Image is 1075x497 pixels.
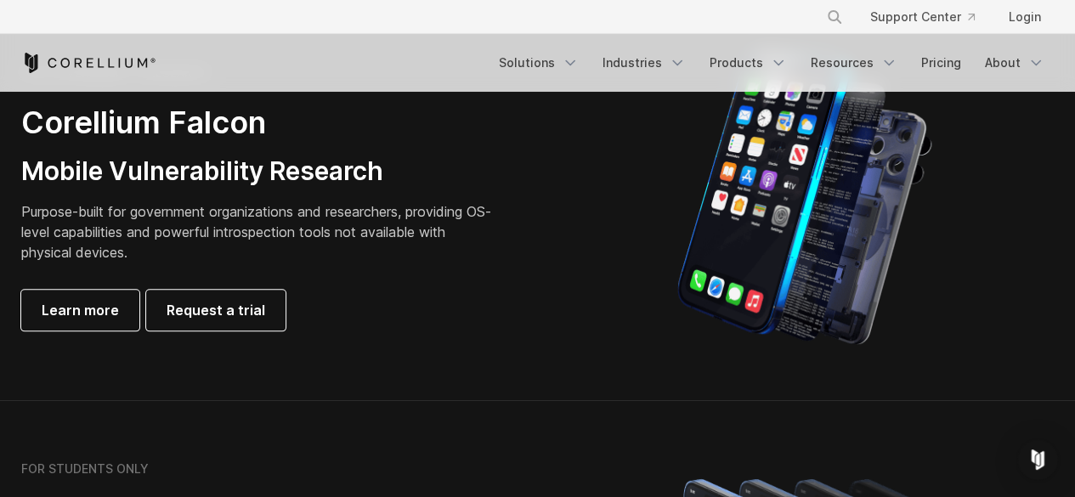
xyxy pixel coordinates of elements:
a: Resources [801,48,908,78]
div: Navigation Menu [806,2,1055,32]
a: Products [699,48,797,78]
div: Open Intercom Messenger [1017,439,1058,480]
span: Request a trial [167,300,265,320]
a: Login [995,2,1055,32]
h6: FOR STUDENTS ONLY [21,461,149,477]
a: Pricing [911,48,971,78]
span: Learn more [42,300,119,320]
a: Corellium Home [21,53,156,73]
img: iPhone model separated into the mechanics used to build the physical device. [676,49,932,347]
a: Learn more [21,290,139,330]
h2: Corellium Falcon [21,104,497,142]
button: Search [819,2,850,32]
a: Solutions [489,48,589,78]
a: About [975,48,1055,78]
a: Support Center [857,2,988,32]
a: Request a trial [146,290,286,330]
p: Purpose-built for government organizations and researchers, providing OS-level capabilities and p... [21,201,497,263]
div: Navigation Menu [489,48,1055,78]
h3: Mobile Vulnerability Research [21,155,497,188]
a: Industries [592,48,696,78]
